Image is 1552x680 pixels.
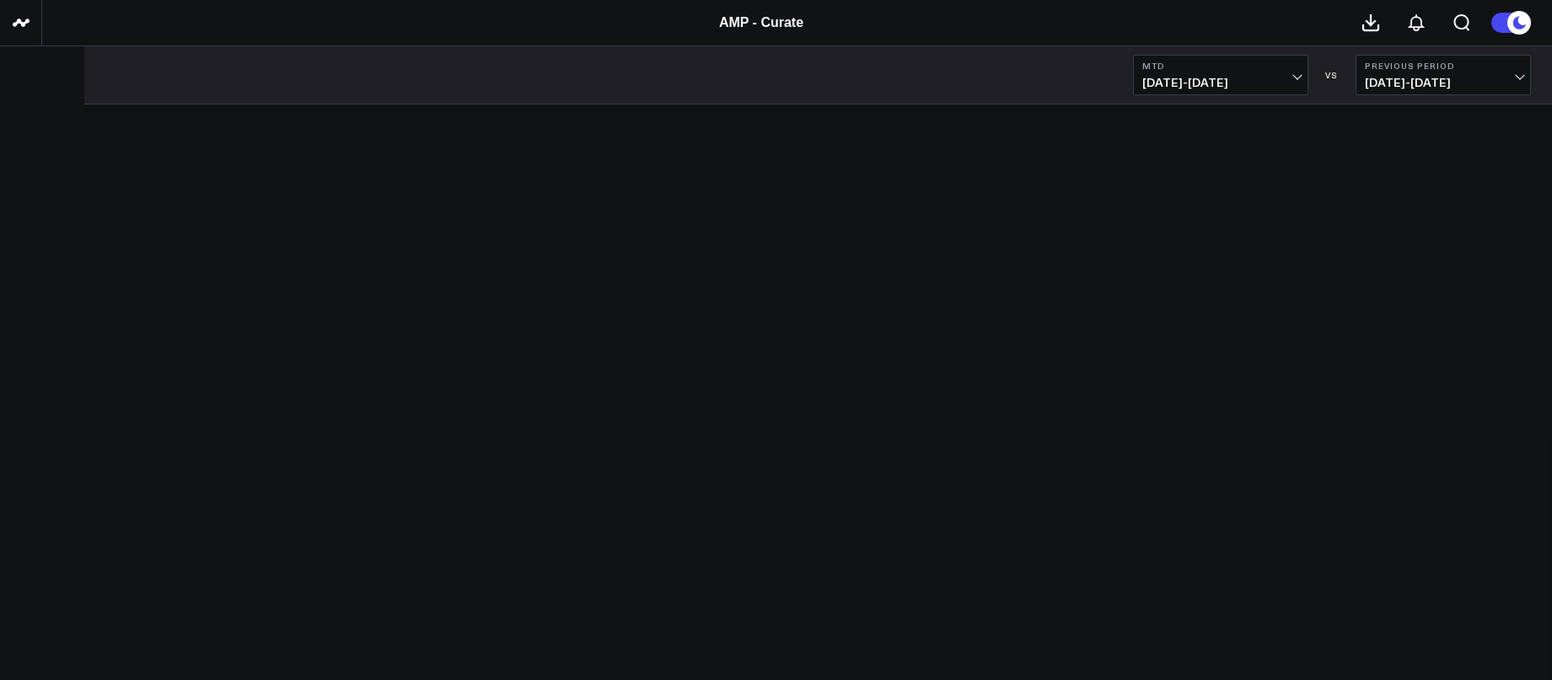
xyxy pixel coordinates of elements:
[1365,61,1522,71] b: Previous Period
[719,15,803,29] a: AMP - Curate
[1317,70,1347,80] div: VS
[1356,55,1531,95] button: Previous Period[DATE]-[DATE]
[1365,76,1522,89] span: [DATE] - [DATE]
[1142,76,1299,89] span: [DATE] - [DATE]
[1142,61,1299,71] b: MTD
[1133,55,1308,95] button: MTD[DATE]-[DATE]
